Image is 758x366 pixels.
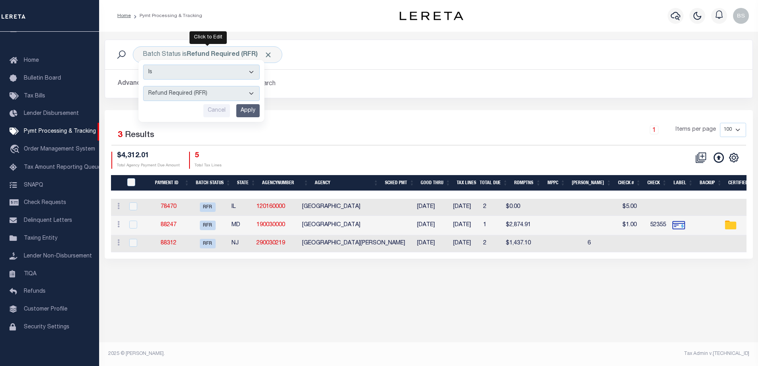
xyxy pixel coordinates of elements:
td: 2 [480,199,503,216]
span: Order Management System [24,147,95,152]
td: [DATE] [408,235,444,252]
p: Total Agency Payment Due Amount [117,163,180,169]
th: Label: activate to sort column ascending [670,175,697,191]
th: Tax Lines [454,175,477,191]
td: 1 [480,216,503,235]
a: 120160000 [256,204,285,210]
span: Items per page [676,126,716,134]
input: Cancel [203,104,230,117]
div: Batch Status is [133,46,282,63]
a: 190030000 [256,222,285,228]
span: 3 [118,131,123,139]
span: TIQA [24,271,36,276]
span: Delinquent Letters [24,218,72,223]
td: [GEOGRAPHIC_DATA] [299,216,408,235]
span: Lender Disbursement [24,111,79,116]
td: IL [228,199,253,216]
th: MPPC: activate to sort column ascending [544,175,569,191]
a: 88312 [161,240,176,246]
td: [GEOGRAPHIC_DATA] [299,199,408,216]
li: Pymt Processing & Tracking [131,12,202,19]
th: Agency: activate to sort column ascending [312,175,381,191]
span: RFR [200,221,216,230]
div: Click to Edit [189,31,227,44]
th: SCHED PMT: activate to sort column ascending [382,175,418,191]
input: Apply [236,104,260,117]
th: Good Thru: activate to sort column ascending [417,175,454,191]
p: Total Tax Lines [195,163,222,169]
td: MD [228,216,253,235]
h4: $4,312.01 [117,152,180,160]
div: 2025 © [PERSON_NAME]. [102,350,429,357]
td: [DATE] [408,199,444,216]
td: [DATE] [408,216,444,235]
button: Advanced Search [118,76,184,91]
td: NJ [228,235,253,252]
span: Lender Non-Disbursement [24,254,92,259]
img: svg+xml;base64,PHN2ZyB4bWxucz0iaHR0cDovL3d3dy53My5vcmcvMjAwMC9zdmciIHBvaW50ZXItZXZlbnRzPSJub25lIi... [733,8,749,24]
td: 6 [570,235,594,252]
td: [DATE] [444,216,480,235]
img: open-file-folder.png [724,219,737,232]
img: logo-dark.svg [400,11,463,20]
td: $1,437.10 [503,235,537,252]
th: Check #: activate to sort column ascending [614,175,644,191]
th: Backup: activate to sort column ascending [697,175,725,191]
td: $0.00 [503,199,537,216]
span: Security Settings [24,324,69,330]
th: Total Due: activate to sort column ascending [477,175,511,191]
td: [DATE] [444,235,480,252]
th: Batch Status: activate to sort column ascending [193,175,234,191]
th: Check: activate to sort column ascending [644,175,670,191]
td: [GEOGRAPHIC_DATA][PERSON_NAME] [299,235,408,252]
th: Rdmptns: activate to sort column ascending [511,175,544,191]
h4: 5 [195,152,222,160]
span: Refunds [24,289,46,294]
span: SNAPQ [24,182,43,188]
a: Home [117,13,131,18]
td: 2 [480,235,503,252]
span: Home [24,58,39,63]
a: 88247 [161,222,176,228]
label: Results [125,129,154,142]
th: PayeePmtBatchStatus [122,175,148,191]
a: 78470 [161,204,176,210]
th: Payment ID: activate to sort column ascending [148,175,192,191]
span: Click to Remove [264,51,272,59]
td: $2,874.91 [503,216,537,235]
span: Tax Amount Reporting Queue [24,165,101,170]
a: 1 [650,126,658,134]
span: Customer Profile [24,307,67,312]
span: Taxing Entity [24,236,57,241]
th: Bill Fee: activate to sort column ascending [568,175,614,191]
span: Bulletin Board [24,76,61,81]
a: 290030219 [256,240,285,246]
td: 52355 [640,216,669,235]
span: Check Requests [24,200,66,206]
i: travel_explore [10,145,22,155]
span: Tax Bills [24,93,45,99]
th: State: activate to sort column ascending [234,175,259,191]
span: RFR [200,202,216,212]
td: $1.00 [594,216,640,235]
td: [DATE] [444,199,480,216]
b: Refund Required (RFR) [187,51,272,58]
span: Pymt Processing & Tracking [24,129,96,134]
span: RFR [200,239,216,248]
img: check-bank.png [672,219,685,232]
th: AgencyNumber: activate to sort column ascending [259,175,312,191]
td: $5.00 [594,199,640,216]
div: Tax Admin v.[TECHNICAL_ID] [435,350,749,357]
